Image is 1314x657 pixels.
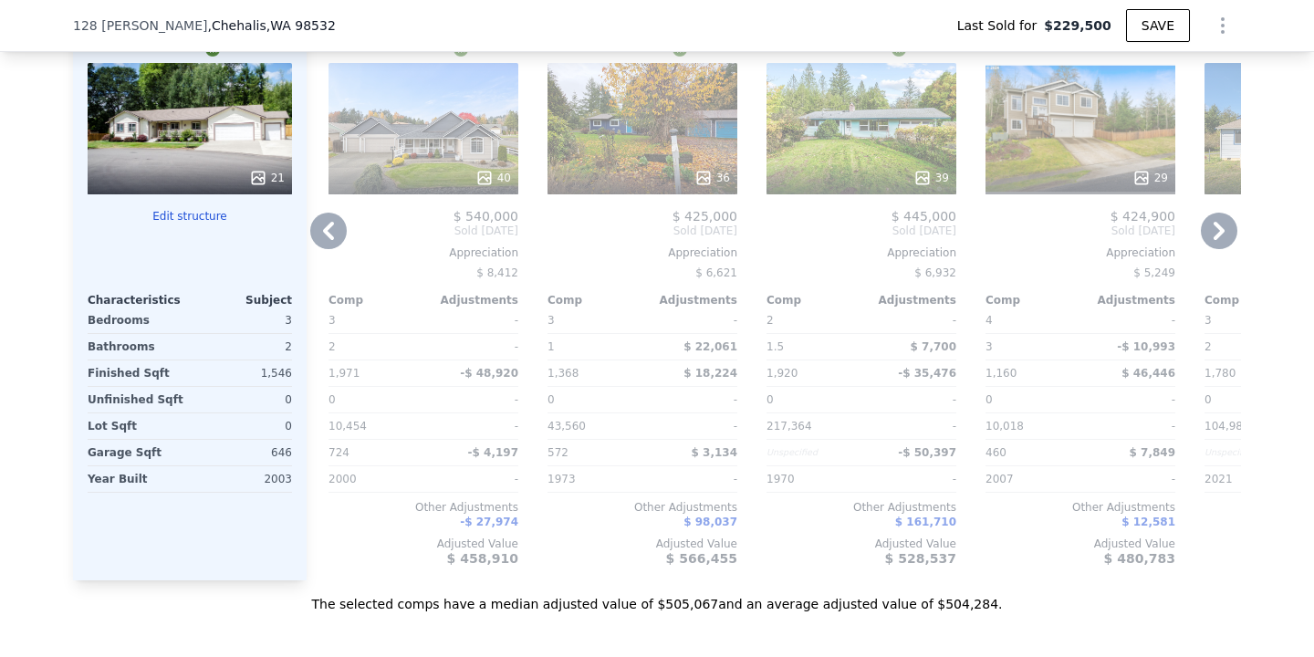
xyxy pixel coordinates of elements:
[1132,169,1168,187] div: 29
[328,314,336,327] span: 3
[673,209,737,224] span: $ 425,000
[985,500,1175,515] div: Other Adjustments
[193,334,292,360] div: 2
[911,340,956,353] span: $ 7,700
[547,367,579,380] span: 1,368
[193,308,292,333] div: 3
[666,551,737,566] span: $ 566,455
[1204,420,1250,433] span: 104,980
[547,500,737,515] div: Other Adjustments
[88,387,186,412] div: Unfinished Sqft
[547,393,555,406] span: 0
[695,266,737,279] span: $ 6,621
[427,466,518,492] div: -
[266,18,336,33] span: , WA 98532
[427,308,518,333] div: -
[1204,334,1296,360] div: 2
[88,360,186,386] div: Finished Sqft
[985,420,1024,433] span: 10,018
[914,266,956,279] span: $ 6,932
[427,413,518,439] div: -
[547,293,642,308] div: Comp
[1111,209,1175,224] span: $ 424,900
[1121,367,1175,380] span: $ 46,446
[1080,293,1175,308] div: Adjustments
[328,393,336,406] span: 0
[547,334,639,360] div: 1
[193,440,292,465] div: 646
[766,293,861,308] div: Comp
[1204,466,1296,492] div: 2021
[1204,393,1212,406] span: 0
[766,367,798,380] span: 1,920
[547,537,737,551] div: Adjusted Value
[328,367,360,380] span: 1,971
[865,413,956,439] div: -
[766,393,774,406] span: 0
[985,537,1175,551] div: Adjusted Value
[861,293,956,308] div: Adjustments
[1126,9,1190,42] button: SAVE
[646,387,737,412] div: -
[1117,340,1175,353] span: -$ 10,993
[766,537,956,551] div: Adjusted Value
[1133,266,1175,279] span: $ 5,249
[190,293,292,308] div: Subject
[892,209,956,224] span: $ 445,000
[985,224,1175,238] span: Sold [DATE]
[328,245,518,260] div: Appreciation
[985,293,1080,308] div: Comp
[1104,551,1175,566] span: $ 480,783
[475,169,511,187] div: 40
[1084,413,1175,439] div: -
[1084,308,1175,333] div: -
[985,466,1077,492] div: 2007
[88,293,190,308] div: Characteristics
[328,537,518,551] div: Adjusted Value
[766,314,774,327] span: 2
[898,367,956,380] span: -$ 35,476
[328,293,423,308] div: Comp
[694,169,730,187] div: 36
[1044,16,1111,35] span: $229,500
[468,446,518,459] span: -$ 4,197
[1204,440,1296,465] div: Unspecified
[642,293,737,308] div: Adjustments
[447,551,518,566] span: $ 458,910
[328,466,420,492] div: 2000
[73,580,1241,613] div: The selected comps have a median adjusted value of $505,067 and an average adjusted value of $504...
[766,466,858,492] div: 1970
[1204,7,1241,44] button: Show Options
[73,16,207,35] span: 128 [PERSON_NAME]
[683,340,737,353] span: $ 22,061
[1084,466,1175,492] div: -
[547,420,586,433] span: 43,560
[985,314,993,327] span: 4
[1204,314,1212,327] span: 3
[193,387,292,412] div: 0
[328,500,518,515] div: Other Adjustments
[88,209,292,224] button: Edit structure
[547,224,737,238] span: Sold [DATE]
[865,466,956,492] div: -
[766,224,956,238] span: Sold [DATE]
[547,446,568,459] span: 572
[88,466,186,492] div: Year Built
[207,16,335,35] span: , Chehalis
[885,551,956,566] span: $ 528,537
[427,387,518,412] div: -
[895,516,956,528] span: $ 161,710
[865,387,956,412] div: -
[454,209,518,224] span: $ 540,000
[646,466,737,492] div: -
[865,308,956,333] div: -
[766,245,956,260] div: Appreciation
[1084,387,1175,412] div: -
[646,413,737,439] div: -
[985,245,1175,260] div: Appreciation
[547,314,555,327] span: 3
[985,446,1006,459] span: 460
[683,516,737,528] span: $ 98,037
[1204,367,1236,380] span: 1,780
[88,440,186,465] div: Garage Sqft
